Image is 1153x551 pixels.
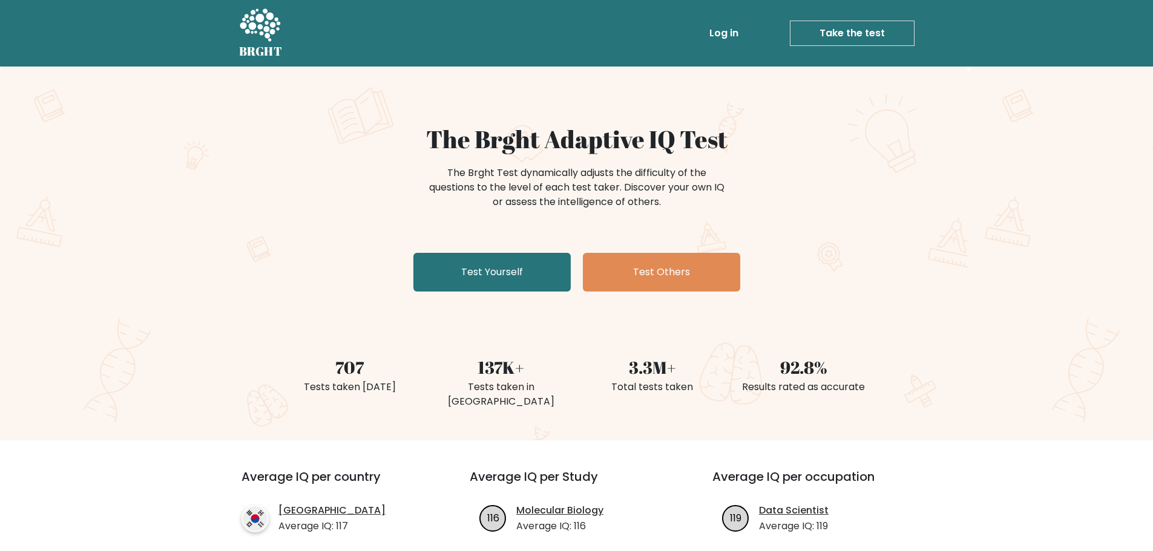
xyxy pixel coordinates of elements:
[433,354,570,380] div: 137K+
[735,380,872,394] div: Results rated as accurate
[278,519,386,533] p: Average IQ: 117
[516,503,603,518] a: Molecular Biology
[239,5,283,62] a: BRGHT
[712,469,926,498] h3: Average IQ per occupation
[433,380,570,409] div: Tests taken in [GEOGRAPHIC_DATA]
[281,125,872,154] h1: The Brght Adaptive IQ Test
[584,354,721,380] div: 3.3M+
[413,253,571,292] a: Test Yourself
[735,354,872,380] div: 92.8%
[278,503,386,518] a: [GEOGRAPHIC_DATA]
[790,21,915,46] a: Take the test
[584,380,721,394] div: Total tests taken
[425,166,728,209] div: The Brght Test dynamically adjusts the difficulty of the questions to the level of each test take...
[759,503,829,518] a: Data Scientist
[470,469,683,498] h3: Average IQ per Study
[583,253,740,292] a: Test Others
[730,510,741,524] text: 119
[705,21,743,45] a: Log in
[241,505,269,532] img: country
[239,44,283,59] h5: BRGHT
[281,380,418,394] div: Tests taken [DATE]
[516,519,603,533] p: Average IQ: 116
[759,519,829,533] p: Average IQ: 119
[241,469,426,498] h3: Average IQ per country
[487,510,499,524] text: 116
[281,354,418,380] div: 707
